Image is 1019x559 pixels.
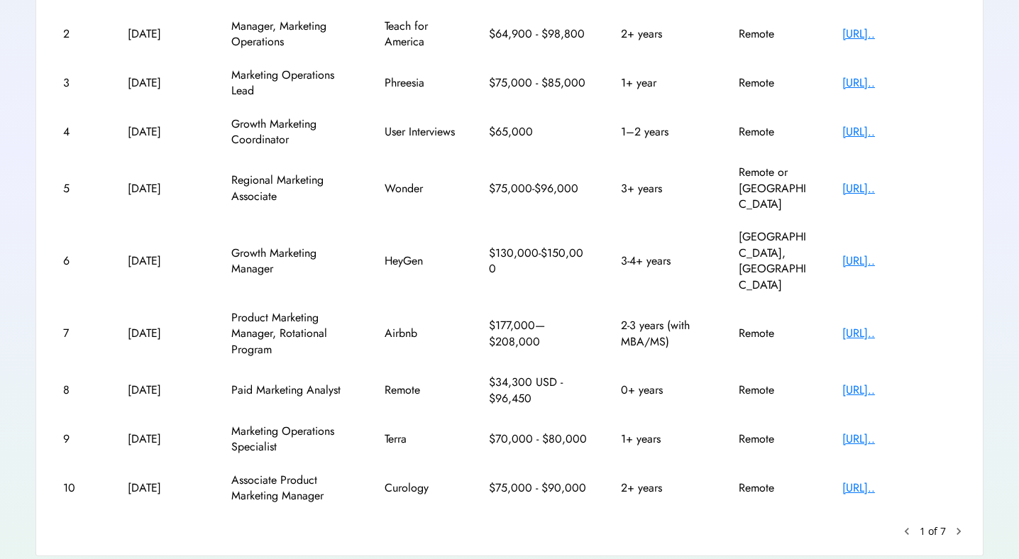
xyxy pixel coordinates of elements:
[739,326,810,341] div: Remote
[621,431,706,447] div: 1+ years
[128,431,199,447] div: [DATE]
[63,181,95,197] div: 5
[63,326,95,341] div: 7
[385,75,456,91] div: Phreesia
[63,431,95,447] div: 9
[739,75,810,91] div: Remote
[842,326,956,341] div: [URL]..
[489,26,588,42] div: $64,900 - $98,800
[128,326,199,341] div: [DATE]
[128,181,199,197] div: [DATE]
[621,480,706,496] div: 2+ years
[231,382,352,398] div: Paid Marketing Analyst
[489,480,588,496] div: $75,000 - $90,000
[63,480,95,496] div: 10
[621,75,706,91] div: 1+ year
[739,229,810,293] div: [GEOGRAPHIC_DATA], [GEOGRAPHIC_DATA]
[128,382,199,398] div: [DATE]
[952,524,966,538] button: chevron_right
[385,124,456,140] div: User Interviews
[900,524,914,538] button: keyboard_arrow_left
[842,382,956,398] div: [URL]..
[489,375,588,406] div: $34,300 USD - $96,450
[739,165,810,212] div: Remote or [GEOGRAPHIC_DATA]
[842,26,956,42] div: [URL]..
[385,326,456,341] div: Airbnb
[63,253,95,269] div: 6
[621,253,706,269] div: 3-4+ years
[128,124,199,140] div: [DATE]
[231,472,352,504] div: Associate Product Marketing Manager
[842,480,956,496] div: [URL]..
[621,318,706,350] div: 2-3 years (with MBA/MS)
[621,26,706,42] div: 2+ years
[489,318,588,350] div: $177,000—$208,000
[128,253,199,269] div: [DATE]
[63,26,95,42] div: 2
[231,424,352,455] div: Marketing Operations Specialist
[739,124,810,140] div: Remote
[842,75,956,91] div: [URL]..
[231,310,352,358] div: Product Marketing Manager, Rotational Program
[385,480,456,496] div: Curology
[842,181,956,197] div: [URL]..
[842,431,956,447] div: [URL]..
[231,172,352,204] div: Regional Marketing Associate
[621,382,706,398] div: 0+ years
[842,124,956,140] div: [URL]..
[739,26,810,42] div: Remote
[63,75,95,91] div: 3
[621,181,706,197] div: 3+ years
[920,524,946,538] div: 1 of 7
[739,480,810,496] div: Remote
[739,431,810,447] div: Remote
[231,67,352,99] div: Marketing Operations Lead
[128,480,199,496] div: [DATE]
[489,181,588,197] div: $75,000-$96,000
[489,75,588,91] div: $75,000 - $85,000
[231,245,352,277] div: Growth Marketing Manager
[385,181,456,197] div: Wonder
[63,382,95,398] div: 8
[63,124,95,140] div: 4
[739,382,810,398] div: Remote
[489,124,588,140] div: $65,000
[231,18,352,50] div: Manager, Marketing Operations
[489,245,588,277] div: $130,000-$150,000
[385,253,456,269] div: HeyGen
[128,26,199,42] div: [DATE]
[385,382,456,398] div: Remote
[489,431,588,447] div: $70,000 - $80,000
[128,75,199,91] div: [DATE]
[621,124,706,140] div: 1–2 years
[842,253,956,269] div: [URL]..
[385,18,456,50] div: Teach for America
[231,116,352,148] div: Growth Marketing Coordinator
[385,431,456,447] div: Terra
